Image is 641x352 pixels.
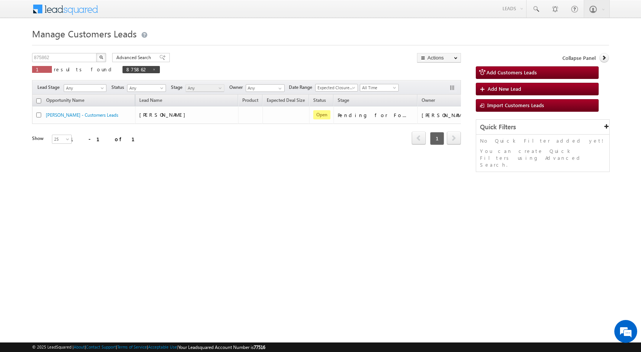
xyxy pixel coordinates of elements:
[229,84,246,91] span: Owner
[316,84,355,91] span: Expected Closure Date
[360,84,396,91] span: All Time
[186,85,222,92] span: Any
[412,132,426,145] a: prev
[480,148,606,168] p: You can create Quick Filters using Advanced Search.
[185,84,224,92] a: Any
[64,85,104,92] span: Any
[487,102,544,108] span: Import Customers Leads
[42,96,88,106] a: Opportunity Name
[52,136,72,143] span: 25
[267,97,305,103] span: Expected Deal Size
[315,84,358,92] a: Expected Closure Date
[32,27,137,40] span: Manage Customers Leads
[127,85,164,92] span: Any
[334,96,353,106] a: Stage
[52,135,72,144] a: 25
[32,135,46,142] div: Show
[171,84,185,91] span: Stage
[486,69,537,76] span: Add Customers Leads
[116,54,153,61] span: Advanced Search
[338,97,349,103] span: Stage
[86,344,116,349] a: Contact Support
[178,344,265,350] span: Your Leadsquared Account Number is
[417,53,461,63] button: Actions
[246,84,285,92] input: Type to Search
[46,112,118,118] a: [PERSON_NAME] - Customers Leads
[422,112,472,119] div: [PERSON_NAME]
[70,135,144,143] div: 1 - 1 of 1
[430,132,444,145] span: 1
[37,84,63,91] span: Lead Stage
[74,344,85,349] a: About
[135,96,166,106] span: Lead Name
[127,84,166,92] a: Any
[263,96,309,106] a: Expected Deal Size
[36,66,48,72] span: 1
[148,344,177,349] a: Acceptable Use
[126,66,148,72] span: 875862
[309,96,330,106] a: Status
[480,137,606,144] p: No Quick Filter added yet!
[274,85,284,92] a: Show All Items
[46,97,84,103] span: Opportunity Name
[488,85,521,92] span: Add New Lead
[139,111,189,118] span: [PERSON_NAME]
[422,97,435,103] span: Owner
[447,132,461,145] a: next
[32,344,265,351] span: © 2025 LeadSquared | | | | |
[117,344,147,349] a: Terms of Service
[242,97,258,103] span: Product
[476,120,609,135] div: Quick Filters
[360,84,399,92] a: All Time
[36,98,41,103] input: Check all records
[313,110,330,119] span: Open
[111,84,127,91] span: Status
[254,344,265,350] span: 77516
[64,84,106,92] a: Any
[99,55,103,59] img: Search
[289,84,315,91] span: Date Range
[54,66,114,72] span: results found
[562,55,596,61] span: Collapse Panel
[338,112,414,119] div: Pending for Follow-Up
